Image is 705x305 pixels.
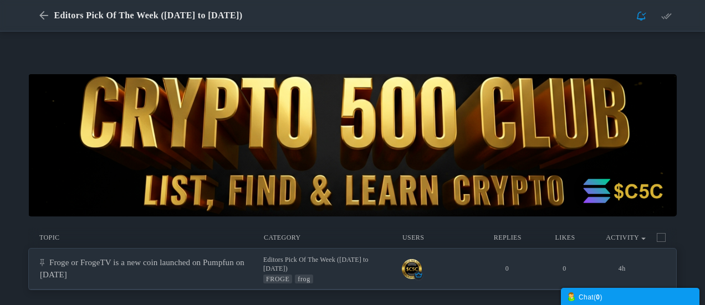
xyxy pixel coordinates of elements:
li: Topic [39,233,258,242]
img: cropcircle.png [402,259,422,279]
li: Users [402,233,473,242]
time: 4h [619,265,626,272]
a: Froge or FrogeTV is a new coin launched on Pumpfun on [DATE] [40,258,244,278]
li: Category [258,233,402,242]
span: FROGE [263,275,292,283]
strong: 0 [596,293,600,301]
a: frog [295,275,313,284]
span: Editors Pick Of The Week ([DATE] to [DATE]) [263,256,369,272]
span: frog [295,275,313,283]
div: Chat [566,291,694,302]
span: Editors Pick Of The Week ([DATE] to [DATE]) [54,11,242,20]
span: ( ) [594,293,602,301]
a: Editors Pick Of The Week ([DATE] to [DATE]) [263,256,394,273]
a: FROGE [263,275,292,284]
li: Likes [537,233,594,242]
span: 0 [563,265,566,272]
a: Replies [494,234,522,241]
a: Activity [606,234,639,241]
span: 0 [505,265,509,272]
